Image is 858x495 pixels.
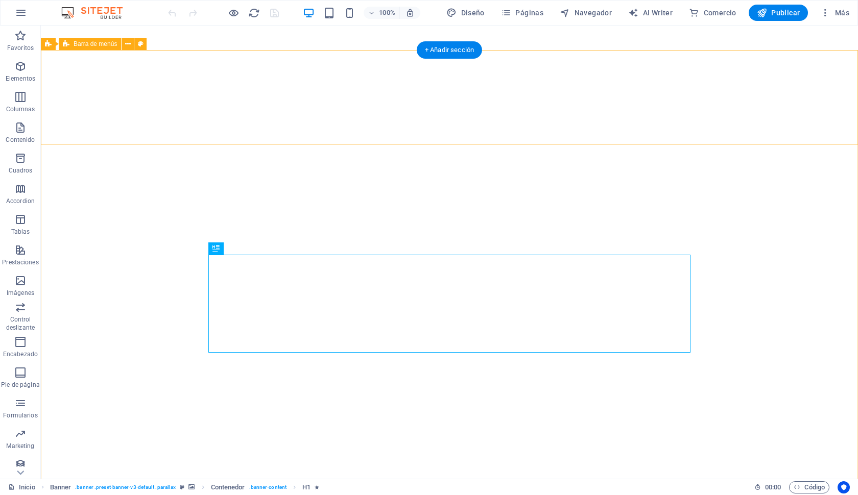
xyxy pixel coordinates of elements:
[6,442,34,450] p: Marketing
[379,7,395,19] h6: 100%
[180,484,184,490] i: Este elemento es un preajuste personalizable
[248,7,260,19] i: Volver a cargar página
[6,105,35,113] p: Columnas
[8,481,35,493] a: Haz clic para cancelar la selección y doble clic para abrir páginas
[446,8,485,18] span: Diseño
[7,44,34,52] p: Favoritos
[249,481,287,493] span: . banner-content
[50,481,320,493] nav: breadcrumb
[556,5,616,21] button: Navegador
[364,7,400,19] button: 100%
[765,481,781,493] span: 00 00
[1,381,39,389] p: Pie de página
[417,41,482,59] div: + Añadir sección
[75,481,176,493] span: . banner .preset-banner-v3-default .parallax
[248,7,260,19] button: reload
[772,483,774,491] span: :
[442,5,489,21] div: Diseño (Ctrl+Alt+Y)
[211,481,245,493] span: Haz clic para seleccionar y doble clic para editar
[816,5,853,21] button: Más
[794,481,825,493] span: Código
[838,481,850,493] button: Usercentrics
[6,197,35,205] p: Accordion
[820,8,849,18] span: Más
[3,411,37,419] p: Formularios
[501,8,543,18] span: Páginas
[227,7,240,19] button: Haz clic para salir del modo de previsualización y seguir editando
[689,8,736,18] span: Comercio
[74,41,117,47] span: Barra de menús
[7,289,34,297] p: Imágenes
[442,5,489,21] button: Diseño
[749,5,808,21] button: Publicar
[757,8,800,18] span: Publicar
[754,481,781,493] h6: Tiempo de la sesión
[6,136,35,144] p: Contenido
[6,75,35,83] p: Elementos
[497,5,547,21] button: Páginas
[628,8,673,18] span: AI Writer
[315,484,319,490] i: El elemento contiene una animación
[2,258,38,266] p: Prestaciones
[9,166,33,175] p: Cuadros
[188,484,195,490] i: Este elemento contiene un fondo
[789,481,829,493] button: Código
[302,481,311,493] span: Haz clic para seleccionar y doble clic para editar
[11,228,30,236] p: Tablas
[685,5,741,21] button: Comercio
[3,350,38,358] p: Encabezado
[624,5,677,21] button: AI Writer
[560,8,612,18] span: Navegador
[50,481,71,493] span: Haz clic para seleccionar y doble clic para editar
[406,8,415,17] i: Al redimensionar, ajustar el nivel de zoom automáticamente para ajustarse al dispositivo elegido.
[59,7,135,19] img: Editor Logo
